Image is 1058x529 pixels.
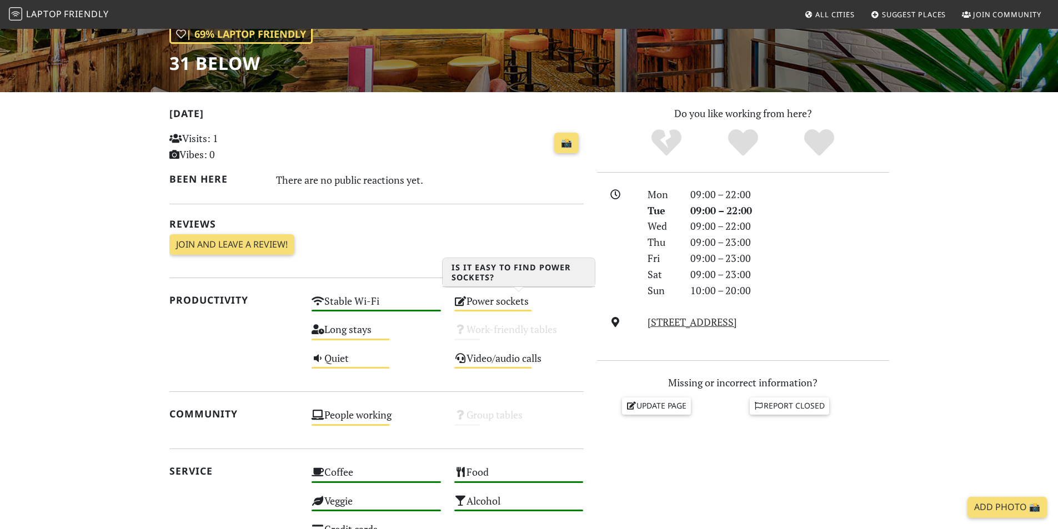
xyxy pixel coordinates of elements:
[305,406,448,434] div: People working
[866,4,951,24] a: Suggest Places
[705,128,781,158] div: Yes
[443,258,595,287] h3: Is it easy to find power sockets?
[169,173,263,185] h2: Been here
[641,266,683,283] div: Sat
[815,9,855,19] span: All Cities
[641,218,683,234] div: Wed
[800,4,859,24] a: All Cities
[305,320,448,349] div: Long stays
[276,171,584,189] div: There are no public reactions yet.
[169,234,294,255] a: Join and leave a review!
[9,7,22,21] img: LaptopFriendly
[684,283,896,299] div: 10:00 – 20:00
[448,406,590,434] div: Group tables
[957,4,1046,24] a: Join Community
[684,250,896,266] div: 09:00 – 23:00
[305,292,448,320] div: Stable Wi-Fi
[684,203,896,219] div: 09:00 – 22:00
[973,9,1041,19] span: Join Community
[169,108,584,124] h2: [DATE]
[684,234,896,250] div: 09:00 – 23:00
[641,203,683,219] div: Tue
[684,218,896,234] div: 09:00 – 22:00
[628,128,705,158] div: No
[597,105,889,122] p: Do you like working from here?
[169,218,584,230] h2: Reviews
[781,128,858,158] div: Definitely!
[169,24,313,44] div: | 69% Laptop Friendly
[169,53,313,74] h1: 31 below
[622,397,691,414] a: Update page
[305,492,448,520] div: Veggie
[169,294,299,306] h2: Productivity
[448,463,590,491] div: Food
[26,8,62,20] span: Laptop
[448,320,590,349] div: Work-friendly tables
[641,250,683,266] div: Fri
[597,375,889,391] p: Missing or incorrect information?
[448,292,590,320] div: Power sockets
[448,349,590,377] div: Video/audio calls
[684,187,896,203] div: 09:00 – 22:00
[9,5,109,24] a: LaptopFriendly LaptopFriendly
[750,397,830,414] a: Report closed
[305,463,448,491] div: Coffee
[882,9,946,19] span: Suggest Places
[967,497,1047,518] a: Add Photo 📸
[641,283,683,299] div: Sun
[448,492,590,520] div: Alcohol
[684,266,896,283] div: 09:00 – 23:00
[169,408,299,420] h2: Community
[641,234,683,250] div: Thu
[169,465,299,477] h2: Service
[554,133,579,154] a: 📸
[641,187,683,203] div: Mon
[305,349,448,377] div: Quiet
[169,130,299,163] p: Visits: 1 Vibes: 0
[64,8,108,20] span: Friendly
[648,315,737,329] a: [STREET_ADDRESS]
